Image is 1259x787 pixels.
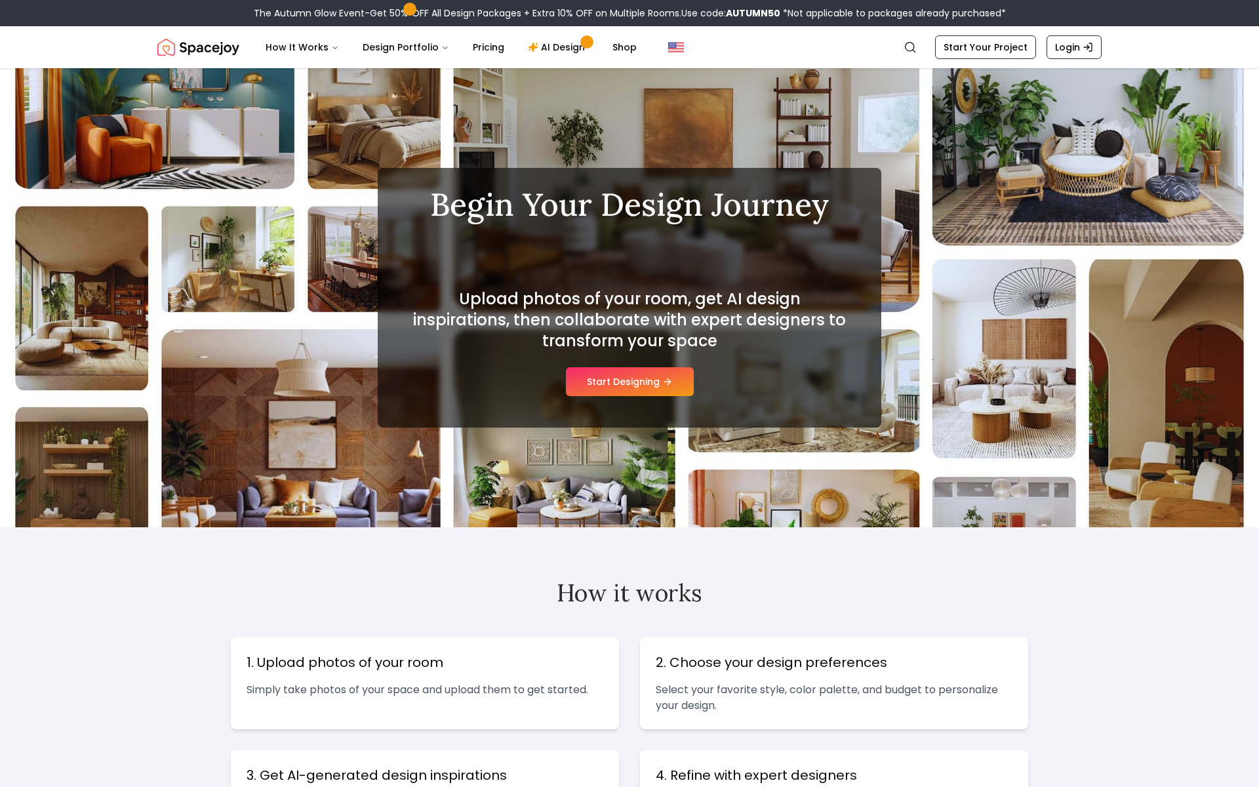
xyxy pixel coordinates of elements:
[157,34,239,60] a: Spacejoy
[247,766,603,784] h3: 3. Get AI-generated design inspirations
[780,7,1006,20] span: *Not applicable to packages already purchased*
[681,7,780,20] span: Use code:
[247,682,603,698] p: Simply take photos of your space and upload them to get started.
[157,34,239,60] img: Spacejoy Logo
[668,39,684,55] img: United States
[656,766,1012,784] h3: 4. Refine with expert designers
[1047,35,1102,59] a: Login
[726,7,780,20] b: AUTUMN50
[656,653,1012,672] h3: 2. Choose your design preferences
[462,34,515,60] a: Pricing
[409,189,850,220] h1: Begin Your Design Journey
[157,26,1102,68] nav: Global
[247,653,603,672] h3: 1. Upload photos of your room
[566,367,694,396] button: Start Designing
[935,35,1036,59] a: Start Your Project
[255,34,647,60] nav: Main
[255,34,350,60] button: How It Works
[409,289,850,352] h2: Upload photos of your room, get AI design inspirations, then collaborate with expert designers to...
[352,34,460,60] button: Design Portfolio
[254,7,1006,20] div: The Autumn Glow Event-Get 50% OFF All Design Packages + Extra 10% OFF on Multiple Rooms.
[602,34,647,60] a: Shop
[656,682,1012,714] p: Select your favorite style, color palette, and budget to personalize your design.
[517,34,599,60] a: AI Design
[231,580,1028,606] h2: How it works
